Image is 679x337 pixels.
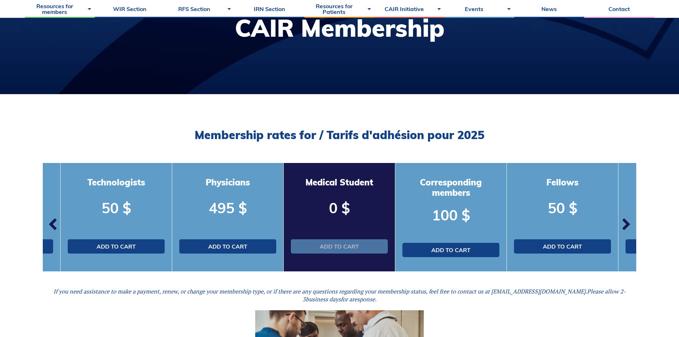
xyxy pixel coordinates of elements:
i: Please allow 2 [587,287,623,295]
h3: Corresponding members [402,177,499,198]
i: response. [352,295,376,303]
p: 100 $ [402,205,499,225]
a: Add to cart [291,239,388,254]
p: 50 $ [68,198,165,218]
i: business days [306,295,341,303]
a: Add to cart [179,239,276,254]
a: Add to cart [68,239,165,254]
h3: Medical Student [291,177,388,188]
p: 0 $ [291,198,388,218]
a: Add to cart [514,239,611,254]
h3: Fellows [514,177,611,188]
a: Add to cart [402,243,499,257]
span: -3 for a [303,287,626,303]
p: 50 $ [514,198,611,218]
h1: CAIR Membership [235,16,444,40]
h3: Physicians [179,177,276,188]
em: If you need assistance to make a payment, renew, or change your membership type, or if there are ... [53,287,626,303]
p: 495 $ [179,198,276,218]
h2: Membership rates for / Tarifs d'adhésion pour 2025 [43,128,636,142]
h3: Technologists [68,177,165,188]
